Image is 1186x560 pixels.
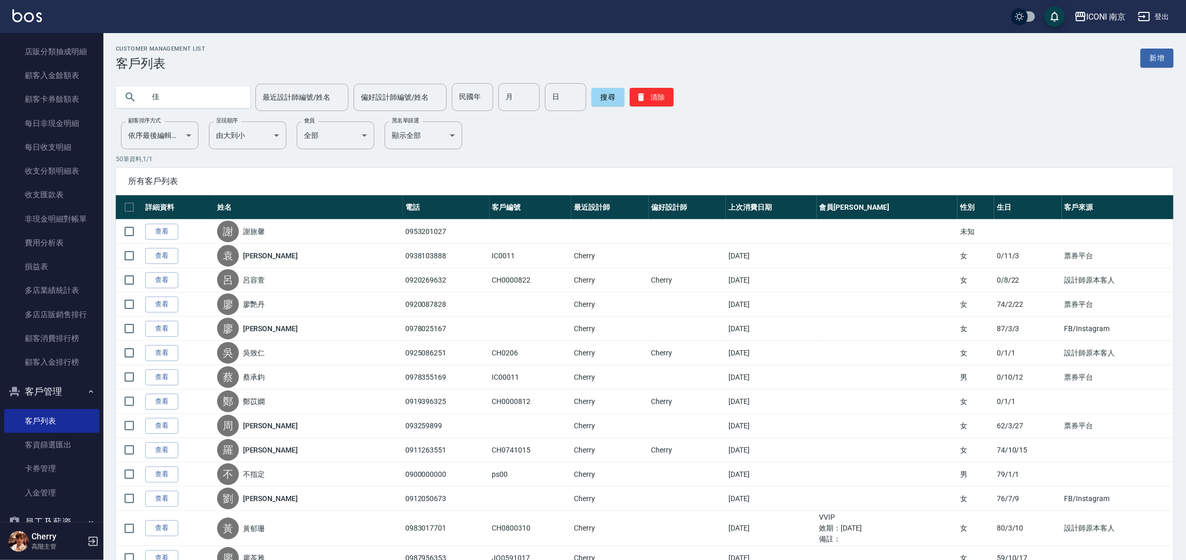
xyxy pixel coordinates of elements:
p: 高階主管 [32,542,84,551]
a: 查看 [145,321,178,337]
a: 廖艷丹 [243,299,265,309]
td: 設計師原本客人 [1062,268,1174,292]
div: 黃 [217,518,239,539]
td: 0953201027 [403,220,490,244]
td: Cherry [649,438,726,462]
a: 蔡承鈞 [243,372,265,382]
a: 新增 [1141,49,1174,68]
td: 0920087828 [403,292,490,317]
a: 吳致仁 [243,348,265,358]
td: IC0011 [490,244,572,268]
img: Person [8,531,29,552]
th: 生日 [994,195,1061,220]
a: [PERSON_NAME] [243,493,298,504]
td: CH0800310 [490,511,572,546]
img: Logo [12,9,42,22]
a: [PERSON_NAME] [243,323,298,334]
div: 呂 [217,269,239,291]
td: 0911263551 [403,438,490,462]
td: CH0741015 [490,438,572,462]
td: Cherry [649,390,726,414]
a: 查看 [145,466,178,483]
a: 收支分類明細表 [4,159,99,183]
td: [DATE] [726,341,817,365]
td: IC00011 [490,365,572,390]
a: 謝旅馨 [243,226,265,237]
ul: 備註： [819,534,955,545]
th: 偏好設計師 [649,195,726,220]
td: 62/3/27 [994,414,1061,438]
a: 查看 [145,394,178,410]
button: 搜尋 [591,88,625,106]
td: Cherry [571,390,649,414]
h2: Customer Management List [116,45,205,52]
a: 查看 [145,248,178,264]
th: 性別 [957,195,994,220]
th: 會員[PERSON_NAME] [817,195,957,220]
a: 客資篩選匯出 [4,433,99,457]
a: 呂容萱 [243,275,265,285]
a: 損益表 [4,255,99,278]
a: 非現金明細對帳單 [4,207,99,231]
label: 黑名單篩選 [392,117,419,125]
td: 0919396325 [403,390,490,414]
td: CH0000812 [490,390,572,414]
td: 79/1/1 [994,462,1061,487]
td: [DATE] [726,268,817,292]
label: 顧客排序方式 [128,117,161,125]
a: 顧客消費排行榜 [4,326,99,350]
td: 票券平台 [1062,292,1174,317]
td: [DATE] [726,292,817,317]
td: CH0206 [490,341,572,365]
div: 由大到小 [209,121,286,149]
td: Cherry [571,462,649,487]
td: 女 [957,390,994,414]
td: [DATE] [726,317,817,341]
a: 鄭苡嫻 [243,396,265,407]
th: 客戶來源 [1062,195,1174,220]
td: 0/1/1 [994,390,1061,414]
th: 姓名 [215,195,403,220]
button: ICONI 南京 [1070,6,1130,27]
th: 上次消費日期 [726,195,817,220]
td: Cherry [571,487,649,511]
a: 費用分析表 [4,231,99,255]
td: Cherry [571,511,649,546]
a: 卡券管理 [4,457,99,480]
div: 謝 [217,221,239,242]
a: 黃郁珊 [243,523,265,534]
td: 女 [957,244,994,268]
button: 登出 [1134,7,1174,26]
a: 店販分類抽成明細 [4,40,99,64]
div: 吳 [217,342,239,364]
a: [PERSON_NAME] [243,251,298,261]
a: 查看 [145,442,178,458]
td: Cherry [571,292,649,317]
td: Cherry [571,438,649,462]
td: 票券平台 [1062,414,1174,438]
td: 女 [957,268,994,292]
a: 顧客卡券餘額表 [4,87,99,111]
span: 所有客戶列表 [128,176,1161,186]
a: 收支匯款表 [4,183,99,207]
td: Cherry [571,341,649,365]
a: 查看 [145,224,178,240]
td: 0978355169 [403,365,490,390]
td: 女 [957,511,994,546]
td: 女 [957,317,994,341]
td: 0/1/1 [994,341,1061,365]
td: [DATE] [726,462,817,487]
td: 87/3/3 [994,317,1061,341]
div: 劉 [217,488,239,509]
td: 0978025167 [403,317,490,341]
td: [DATE] [726,390,817,414]
a: 查看 [145,520,178,536]
td: 80/3/10 [994,511,1061,546]
a: [PERSON_NAME] [243,421,298,431]
td: 093259899 [403,414,490,438]
td: ps00 [490,462,572,487]
div: 鄭 [217,391,239,412]
td: 0920269632 [403,268,490,292]
div: 顯示全部 [385,121,462,149]
a: 客戶列表 [4,409,99,433]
